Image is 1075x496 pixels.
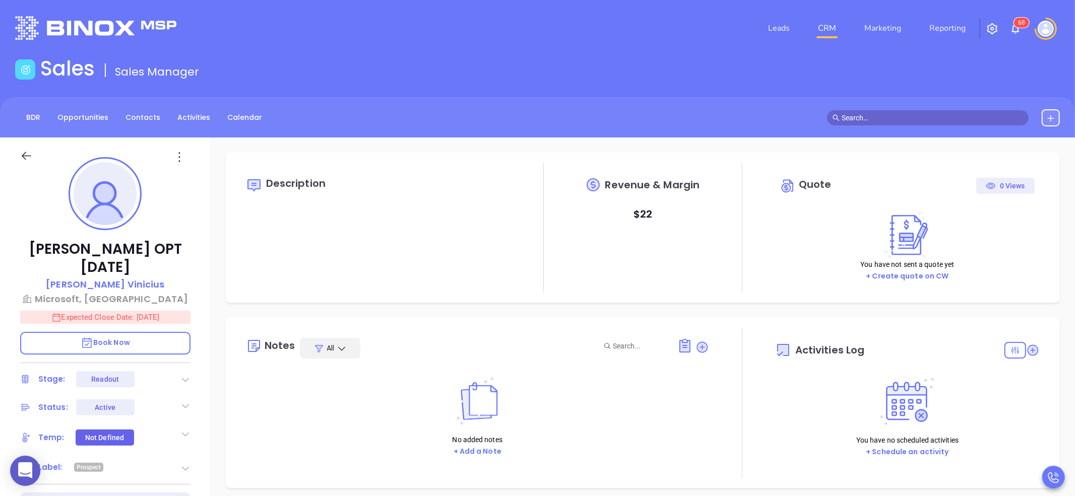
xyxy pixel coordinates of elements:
[85,430,124,446] div: Not Defined
[221,109,268,126] a: Calendar
[46,277,164,292] a: [PERSON_NAME] Vinicius
[51,109,114,126] a: Opportunities
[863,446,952,458] button: + Schedule an activity
[327,343,334,353] span: All
[986,178,1025,194] div: 0 Views
[925,18,970,38] a: Reporting
[1018,19,1022,26] span: 6
[15,16,176,40] img: logo
[20,240,191,276] p: [PERSON_NAME] OPT [DATE]
[40,56,95,81] h1: Sales
[450,377,504,425] img: Notes
[171,109,216,126] a: Activities
[780,178,796,194] img: Circle dollar
[860,18,905,38] a: Marketing
[880,378,934,426] img: Activities
[74,162,137,225] img: profile-user
[795,345,864,355] span: Activities Log
[265,340,295,350] div: Notes
[46,277,164,291] p: [PERSON_NAME] Vinicius
[1009,23,1022,35] img: iconNotification
[634,205,652,223] p: $ 22
[986,23,998,35] img: iconSetting
[119,109,166,126] a: Contacts
[451,446,504,457] button: + Add a Note
[814,18,840,38] a: CRM
[38,460,62,475] div: Label:
[38,430,65,445] div: Temp:
[38,400,68,415] div: Status:
[1038,21,1054,37] img: user
[1022,19,1025,26] span: 8
[38,372,66,387] div: Stage:
[764,18,794,38] a: Leads
[799,177,832,191] span: Quote
[91,371,119,387] div: Readout
[605,180,700,190] span: Revenue & Margin
[860,259,954,270] p: You have not sent a quote yet
[1014,18,1029,28] sup: 68
[95,399,115,415] div: Active
[451,434,504,445] p: No added notes
[856,435,959,446] p: You have no scheduled activities
[77,462,101,473] span: Prospect
[613,340,666,351] input: Search...
[266,176,326,190] span: Description
[866,271,948,281] a: + Create quote on CW
[20,292,191,306] a: Microsoft, [GEOGRAPHIC_DATA]
[20,109,46,126] a: BDR
[863,270,952,282] button: + Create quote on CW
[115,64,199,80] span: Sales Manager
[81,337,130,347] span: Book Now
[880,211,934,259] img: Create on CWSell
[20,311,191,324] p: Expected Close Date: [DATE]
[842,112,1023,123] input: Search…
[833,114,840,121] span: search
